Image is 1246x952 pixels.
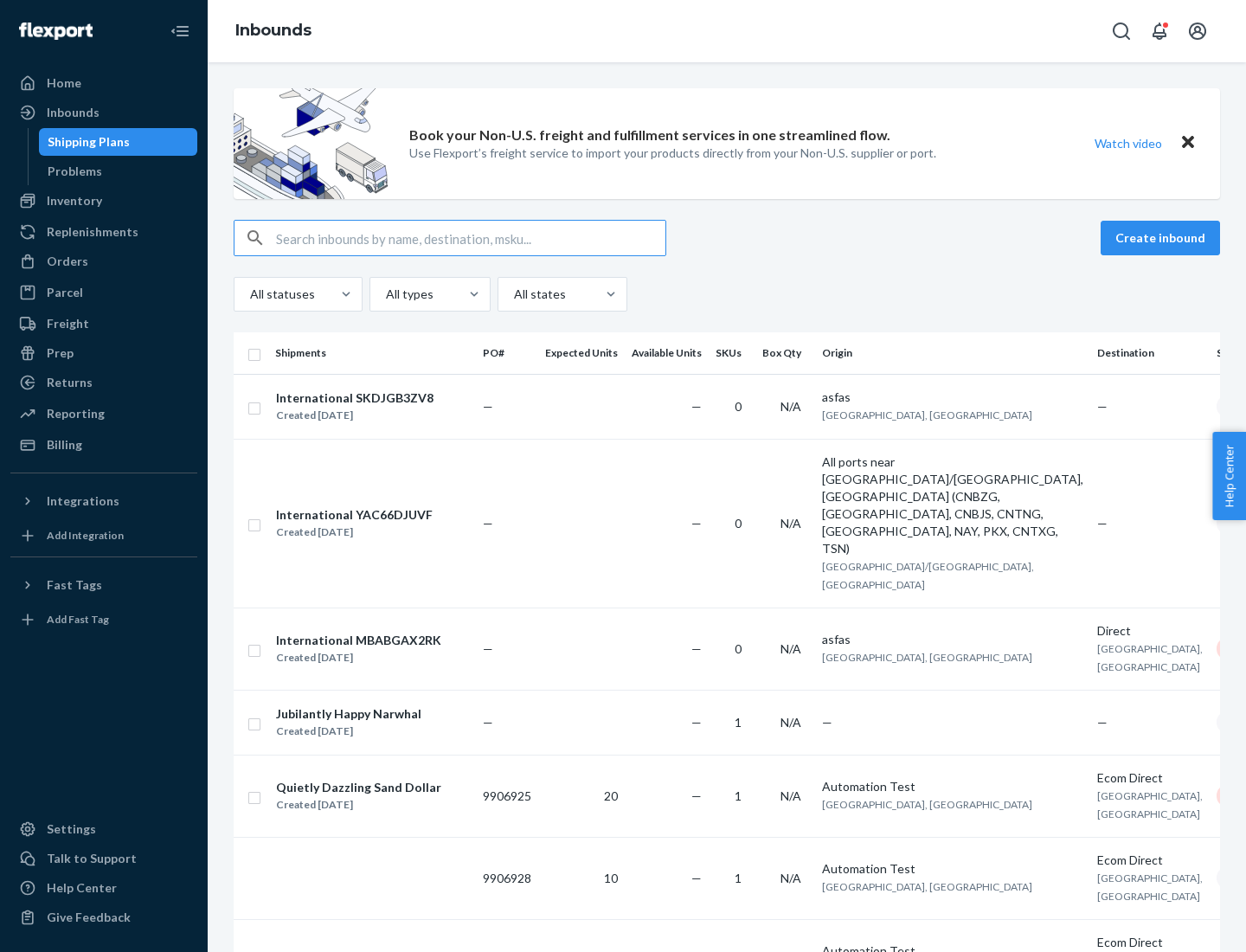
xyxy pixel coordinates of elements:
td: 9906928 [476,837,538,919]
a: Settings [10,815,197,843]
div: Fast Tags [47,576,102,594]
div: Jubilantly Happy Narwhal [276,705,421,723]
div: Freight [47,315,89,332]
span: [GEOGRAPHIC_DATA], [GEOGRAPHIC_DATA] [1097,642,1203,673]
span: — [1097,516,1108,531]
span: N/A [780,516,801,531]
span: N/A [780,641,801,656]
th: PO# [476,332,538,374]
div: Automation Test [822,860,1083,878]
button: Close [1177,131,1199,156]
a: Shipping Plans [39,128,198,156]
span: 1 [735,715,742,730]
div: International YAC66DJUVF [276,506,433,524]
button: Create inbound [1101,221,1220,255]
div: Direct [1097,622,1203,640]
span: [GEOGRAPHIC_DATA], [GEOGRAPHIC_DATA] [822,798,1032,811]
th: Destination [1090,332,1210,374]
span: [GEOGRAPHIC_DATA], [GEOGRAPHIC_DATA] [822,651,1032,664]
div: Integrations [47,492,119,510]
span: — [483,399,493,414]
span: — [822,715,832,730]
a: Billing [10,431,197,459]
div: Ecom Direct [1097,852,1203,869]
span: 0 [735,399,742,414]
th: Expected Units [538,332,625,374]
a: Help Center [10,874,197,902]
a: Talk to Support [10,845,197,872]
th: Shipments [268,332,476,374]
div: Created [DATE] [276,723,421,740]
span: N/A [780,399,801,414]
th: Available Units [625,332,709,374]
a: Returns [10,369,197,396]
span: — [483,516,493,531]
input: All types [384,286,386,303]
input: Search inbounds by name, destination, msku... [276,221,665,255]
div: International MBABGAX2RK [276,632,441,649]
div: International SKDJGB3ZV8 [276,389,434,407]
a: Problems [39,158,198,185]
a: Inbounds [235,21,311,40]
div: Returns [47,374,93,391]
a: Freight [10,310,197,338]
div: Replenishments [47,223,138,241]
span: 0 [735,641,742,656]
div: All ports near [GEOGRAPHIC_DATA]/[GEOGRAPHIC_DATA], [GEOGRAPHIC_DATA] (CNBZG, [GEOGRAPHIC_DATA], ... [822,453,1083,557]
a: Add Integration [10,522,197,550]
span: — [1097,715,1108,730]
p: Use Flexport’s freight service to import your products directly from your Non-U.S. supplier or port. [409,145,936,162]
span: — [483,715,493,730]
div: Home [47,74,81,92]
span: N/A [780,715,801,730]
div: Ecom Direct [1097,769,1203,787]
div: Ecom Direct [1097,934,1203,951]
span: Help Center [1212,432,1246,520]
span: — [691,399,702,414]
div: Give Feedback [47,909,131,926]
input: All states [512,286,514,303]
div: Automation Test [822,778,1083,795]
button: Integrations [10,487,197,515]
span: [GEOGRAPHIC_DATA], [GEOGRAPHIC_DATA] [822,408,1032,421]
button: Give Feedback [10,904,197,931]
span: — [691,516,702,531]
span: N/A [780,871,801,885]
span: 1 [735,871,742,885]
div: Created [DATE] [276,796,441,814]
th: SKUs [709,332,755,374]
a: Prep [10,339,197,367]
button: Open notifications [1142,14,1177,48]
span: [GEOGRAPHIC_DATA], [GEOGRAPHIC_DATA] [1097,789,1203,820]
div: Add Fast Tag [47,612,109,627]
div: Created [DATE] [276,524,433,541]
th: Box Qty [755,332,815,374]
a: Orders [10,248,197,275]
button: Open Search Box [1104,14,1139,48]
span: 20 [604,788,618,803]
a: Home [10,69,197,97]
span: — [691,871,702,885]
div: Billing [47,436,82,453]
div: Help Center [47,879,117,897]
div: Created [DATE] [276,407,434,424]
div: Inbounds [47,104,100,121]
img: Flexport logo [19,23,93,40]
div: Talk to Support [47,850,137,867]
div: Shipping Plans [48,133,130,151]
span: — [691,788,702,803]
a: Parcel [10,279,197,306]
div: Add Integration [47,528,124,543]
div: Inventory [47,192,102,209]
span: [GEOGRAPHIC_DATA], [GEOGRAPHIC_DATA] [822,880,1032,893]
div: Quietly Dazzling Sand Dollar [276,779,441,796]
p: Book your Non-U.S. freight and fulfillment services in one streamlined flow. [409,125,890,145]
a: Replenishments [10,218,197,246]
button: Open account menu [1180,14,1215,48]
a: Inventory [10,187,197,215]
div: asfas [822,389,1083,406]
div: Created [DATE] [276,649,441,666]
button: Fast Tags [10,571,197,599]
div: Reporting [47,405,105,422]
div: Orders [47,253,88,270]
